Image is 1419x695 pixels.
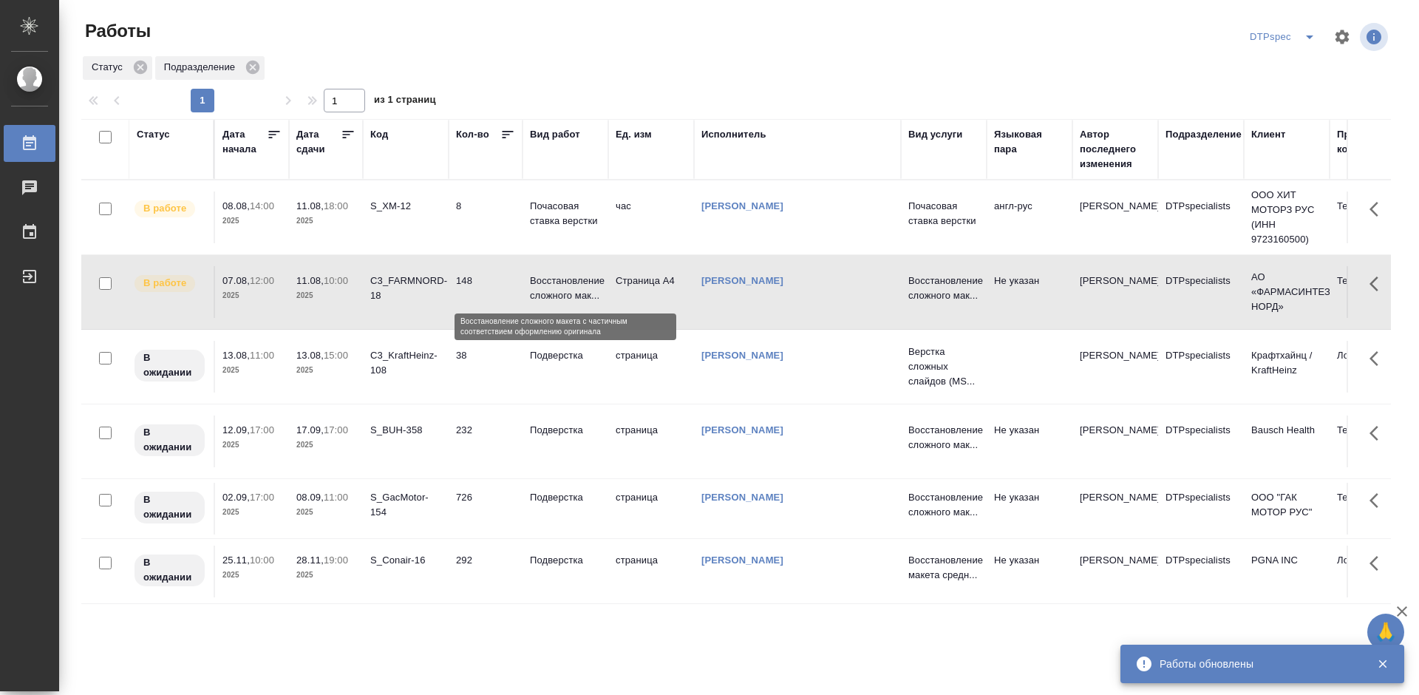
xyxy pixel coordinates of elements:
div: Работы обновлены [1160,657,1355,671]
button: Здесь прячутся важные кнопки [1361,483,1396,518]
p: 19:00 [324,555,348,566]
p: ООО "ГАК МОТОР РУС" [1251,490,1322,520]
p: 25.11, [222,555,250,566]
p: ООО ХИТ МОТОРЗ РУС (ИНН 9723160500) [1251,188,1322,247]
p: 17.09, [296,424,324,435]
td: страница [608,341,694,393]
td: Технический [1330,483,1415,535]
p: В работе [143,201,186,216]
td: [PERSON_NAME] [1072,191,1158,243]
div: C3_KraftHeinz-108 [370,348,441,378]
p: 10:00 [250,555,274,566]
p: В ожидании [143,425,196,455]
p: 13.08, [222,350,250,361]
td: Локализация [1330,546,1415,597]
td: Страница А4 [608,266,694,318]
button: Здесь прячутся важные кнопки [1361,191,1396,227]
div: Исполнитель назначен, приступать к работе пока рано [133,490,206,525]
div: Подразделение [1166,127,1242,142]
p: 10:00 [324,275,348,286]
button: 🙏 [1367,614,1404,651]
p: Восстановление макета средн... [908,553,979,583]
div: Ед. изм [616,127,652,142]
td: DTPspecialists [1158,416,1244,467]
td: страница [608,483,694,535]
p: 18:00 [324,200,348,211]
div: Исполнитель назначен, приступать к работе пока рано [133,423,206,458]
div: Исполнитель [701,127,766,142]
p: Подразделение [164,60,240,75]
p: Подверстка [530,348,601,363]
div: S_GacMotor-154 [370,490,441,520]
td: 148 [449,266,523,318]
button: Здесь прячутся важные кнопки [1361,341,1396,376]
td: Технический [1330,191,1415,243]
td: 726 [449,483,523,535]
a: [PERSON_NAME] [701,424,783,435]
p: Почасовая ставка верстки [530,199,601,228]
p: 08.09, [296,492,324,503]
p: 11:00 [250,350,274,361]
button: Закрыть [1367,657,1398,671]
div: Вид услуги [908,127,963,142]
div: Дата сдачи [296,127,341,157]
p: 17:00 [324,424,348,435]
button: Здесь прячутся важные кнопки [1361,266,1396,302]
div: Дата начала [222,127,267,157]
p: Восстановление сложного мак... [908,490,979,520]
p: Подверстка [530,423,601,438]
td: [PERSON_NAME] [1072,341,1158,393]
div: Языковая пара [994,127,1065,157]
td: [PERSON_NAME] [1072,483,1158,535]
p: 08.08, [222,200,250,211]
span: Работы [81,19,151,43]
td: 38 [449,341,523,393]
td: [PERSON_NAME] [1072,546,1158,597]
p: Статус [92,60,128,75]
p: 2025 [296,505,355,520]
td: Технический [1330,416,1415,467]
td: Не указан [987,266,1072,318]
p: Восстановление сложного мак... [530,274,601,303]
div: S_XM-12 [370,199,441,214]
p: В ожидании [143,492,196,522]
td: DTPspecialists [1158,546,1244,597]
p: 2025 [222,568,282,583]
div: S_BUH-358 [370,423,441,438]
div: Статус [137,127,170,142]
td: DTPspecialists [1158,191,1244,243]
div: S_Conair-16 [370,553,441,568]
button: Здесь прячутся важные кнопки [1361,546,1396,581]
p: 12:00 [250,275,274,286]
p: 2025 [222,505,282,520]
a: [PERSON_NAME] [701,555,783,566]
td: англ-рус [987,191,1072,243]
a: [PERSON_NAME] [701,200,783,211]
div: Код [370,127,388,142]
div: C3_FARMNORD-18 [370,274,441,303]
td: страница [608,546,694,597]
div: Исполнитель назначен, приступать к работе пока рано [133,348,206,383]
div: Проектная команда [1337,127,1408,157]
p: PGNA INC [1251,553,1322,568]
span: Настроить таблицу [1324,19,1360,55]
a: [PERSON_NAME] [701,350,783,361]
td: DTPspecialists [1158,266,1244,318]
div: Вид работ [530,127,580,142]
p: Bausch Health [1251,423,1322,438]
p: 02.09, [222,492,250,503]
p: Подверстка [530,490,601,505]
p: Восстановление сложного мак... [908,274,979,303]
div: Исполнитель выполняет работу [133,199,206,219]
p: 2025 [296,288,355,303]
div: Исполнитель назначен, приступать к работе пока рано [133,553,206,588]
p: 2025 [296,568,355,583]
p: Подверстка [530,553,601,568]
p: 15:00 [324,350,348,361]
p: 2025 [222,288,282,303]
p: 2025 [296,438,355,452]
div: Кол-во [456,127,489,142]
td: DTPspecialists [1158,341,1244,393]
div: split button [1246,25,1324,49]
p: 07.08, [222,275,250,286]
